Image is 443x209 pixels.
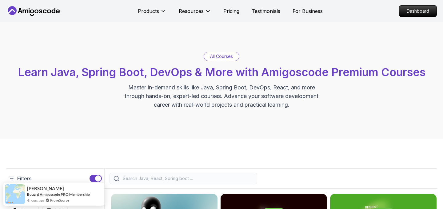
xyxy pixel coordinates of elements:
p: Products [138,7,159,15]
a: For Business [293,7,323,15]
span: [PERSON_NAME] [27,186,64,191]
p: Resources [179,7,204,15]
button: Products [138,7,166,20]
a: ProveSource [50,198,69,203]
span: Learn Java, Spring Boot, DevOps & More with Amigoscode Premium Courses [18,65,425,79]
a: Dashboard [399,5,437,17]
p: All Courses [210,53,233,59]
span: 4 hours ago [27,198,44,203]
a: Pricing [223,7,239,15]
p: Dashboard [399,6,437,17]
a: Testimonials [252,7,280,15]
a: Amigoscode PRO Membership [40,192,90,197]
input: Search Java, React, Spring boot ... [122,175,253,182]
img: provesource social proof notification image [5,184,25,204]
button: Resources [179,7,211,20]
span: Bought [27,192,39,197]
p: Filters [17,175,31,182]
p: Master in-demand skills like Java, Spring Boot, DevOps, React, and more through hands-on, expert-... [118,83,325,109]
